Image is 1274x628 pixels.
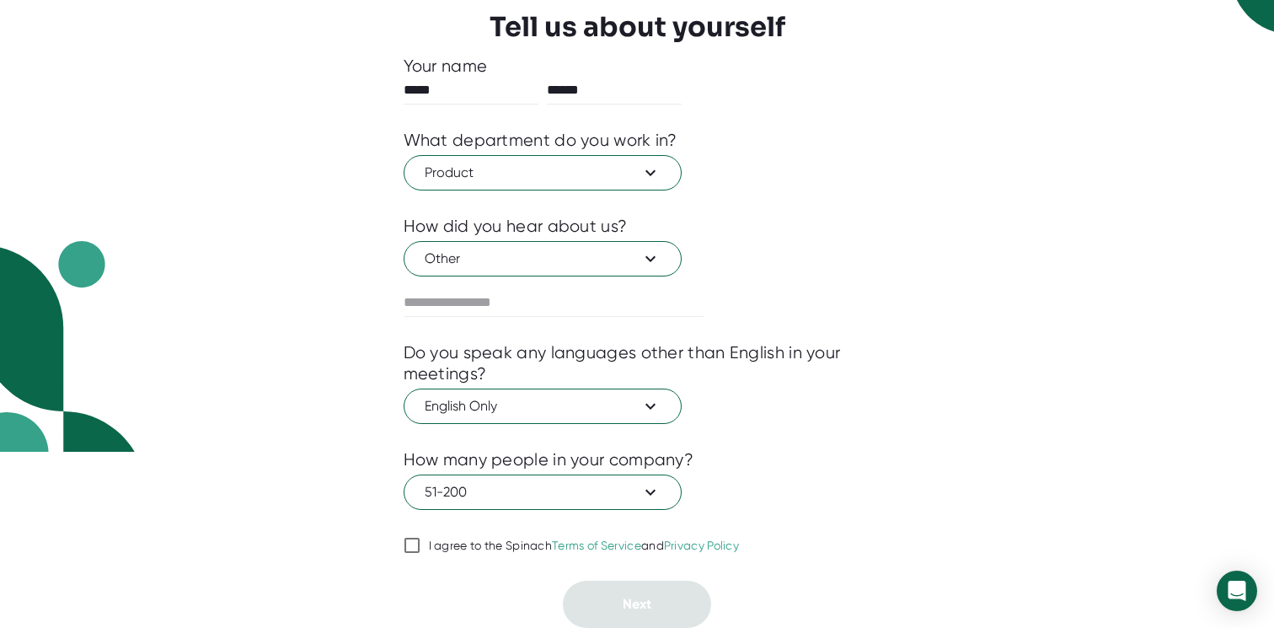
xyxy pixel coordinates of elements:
div: Open Intercom Messenger [1217,571,1257,611]
h3: Tell us about yourself [490,11,785,43]
div: I agree to the Spinach and [429,539,740,554]
span: 51-200 [425,482,661,502]
div: Your name [404,56,871,77]
div: How did you hear about us? [404,216,628,237]
span: English Only [425,396,661,416]
div: What department do you work in? [404,130,677,151]
span: Product [425,163,661,183]
button: Other [404,241,682,276]
button: Next [563,581,711,628]
div: How many people in your company? [404,449,694,470]
a: Terms of Service [552,539,641,552]
button: 51-200 [404,475,682,510]
span: Other [425,249,661,269]
a: Privacy Policy [664,539,739,552]
div: Do you speak any languages other than English in your meetings? [404,342,871,384]
span: Next [623,596,651,612]
button: English Only [404,389,682,424]
button: Product [404,155,682,191]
